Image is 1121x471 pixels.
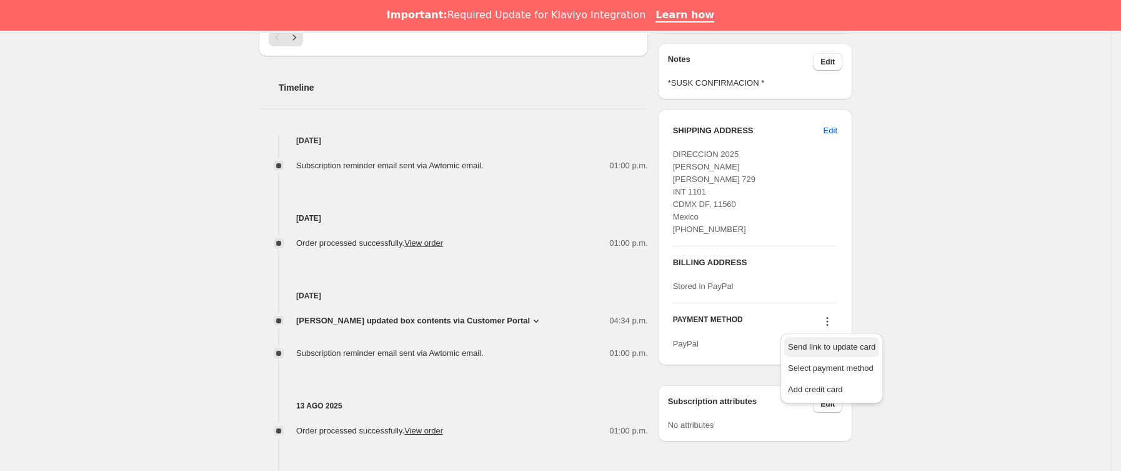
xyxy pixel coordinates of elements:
span: Subscription reminder email sent via Awtomic email. [296,348,484,358]
h3: SHIPPING ADDRESS [673,124,824,137]
a: Learn how [655,9,714,23]
span: 04:34 p.m. [609,315,647,327]
h2: Timeline [279,81,648,94]
h4: [DATE] [259,134,648,147]
button: Edit [813,53,842,71]
a: View order [404,426,443,435]
a: View order [404,238,443,248]
button: Edit [816,121,845,141]
span: *SUSK CONFIRMACION * [668,77,842,89]
h4: [DATE] [259,290,648,302]
h3: Notes [668,53,814,71]
h3: BILLING ADDRESS [673,256,837,269]
span: Select payment method [788,363,874,373]
button: Add credit card [784,380,879,400]
button: [PERSON_NAME] updated box contents via Customer Portal [296,315,542,327]
span: Add credit card [788,385,842,394]
button: Send link to update card [784,337,879,357]
span: Edit [820,57,835,67]
span: 01:00 p.m. [609,160,647,172]
h4: [DATE] [259,212,648,225]
span: Stored in PayPal [673,281,734,291]
button: Select payment method [784,358,879,378]
nav: Paginación [269,29,638,46]
span: 01:00 p.m. [609,347,647,360]
span: DIRECCION 2025 [PERSON_NAME] [PERSON_NAME] 729 INT 1101 CDMX DF, 11560 Mexico [PHONE_NUMBER] [673,149,755,234]
span: Subscription reminder email sent via Awtomic email. [296,161,484,170]
span: PayPal [673,339,699,348]
span: No attributes [668,420,714,430]
span: Order processed successfully. [296,426,443,435]
b: Important: [387,9,447,21]
span: [PERSON_NAME] updated box contents via Customer Portal [296,315,530,327]
h4: 13 ago 2025 [259,400,648,412]
span: 01:00 p.m. [609,425,647,437]
button: Siguiente [286,29,303,46]
h3: Subscription attributes [668,395,814,413]
h3: PAYMENT METHOD [673,315,743,332]
div: Required Update for Klaviyo Integration [387,9,645,21]
span: 01:00 p.m. [609,237,647,250]
span: Edit [824,124,837,137]
span: Order processed successfully. [296,238,443,248]
span: Send link to update card [788,342,875,352]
